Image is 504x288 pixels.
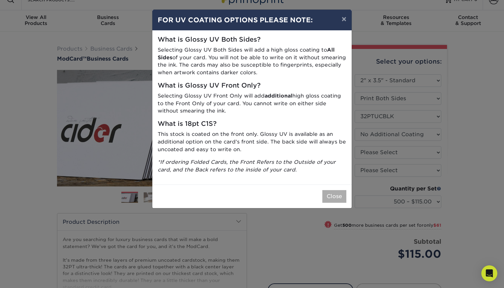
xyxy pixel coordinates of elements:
strong: All Sides [158,47,335,61]
h5: What is Glossy UV Front Only? [158,82,346,90]
p: Selecting Glossy UV Both Sides will add a high gloss coating to of your card. You will not be abl... [158,46,346,77]
button: × [336,10,352,28]
strong: additional [265,93,292,99]
h5: What is Glossy UV Both Sides? [158,36,346,44]
div: Open Intercom Messenger [481,265,497,281]
h5: What is 18pt C1S? [158,120,346,128]
h4: FOR UV COATING OPTIONS PLEASE NOTE: [158,15,346,25]
button: Close [322,190,346,203]
i: *If ordering Folded Cards, the Front Refers to the Outside of your card, and the Back refers to t... [158,159,336,173]
p: Selecting Glossy UV Front Only will add high gloss coating to the Front Only of your card. You ca... [158,92,346,115]
p: This stock is coated on the front only. Glossy UV is available as an additional option on the car... [158,131,346,153]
